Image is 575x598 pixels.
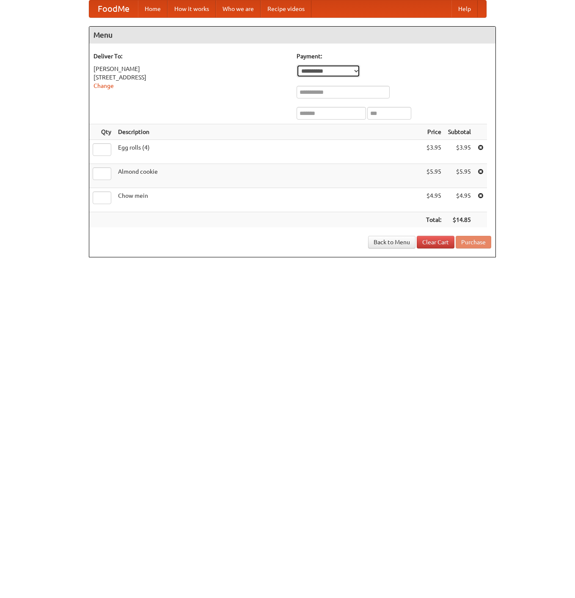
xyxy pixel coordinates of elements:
a: How it works [168,0,216,17]
td: $3.95 [423,140,445,164]
td: Almond cookie [115,164,423,188]
td: Chow mein [115,188,423,212]
th: Qty [89,124,115,140]
a: Home [138,0,168,17]
th: Subtotal [445,124,474,140]
a: Clear Cart [417,236,454,248]
th: Price [423,124,445,140]
a: Help [451,0,478,17]
a: FoodMe [89,0,138,17]
th: $14.85 [445,212,474,228]
a: Change [94,82,114,89]
td: $4.95 [423,188,445,212]
h5: Payment: [297,52,491,60]
div: [PERSON_NAME] [94,65,288,73]
th: Total: [423,212,445,228]
td: $4.95 [445,188,474,212]
th: Description [115,124,423,140]
a: Back to Menu [368,236,415,248]
button: Purchase [456,236,491,248]
td: $3.95 [445,140,474,164]
td: Egg rolls (4) [115,140,423,164]
div: [STREET_ADDRESS] [94,73,288,82]
td: $5.95 [423,164,445,188]
h4: Menu [89,27,495,44]
a: Recipe videos [261,0,311,17]
a: Who we are [216,0,261,17]
td: $5.95 [445,164,474,188]
h5: Deliver To: [94,52,288,60]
